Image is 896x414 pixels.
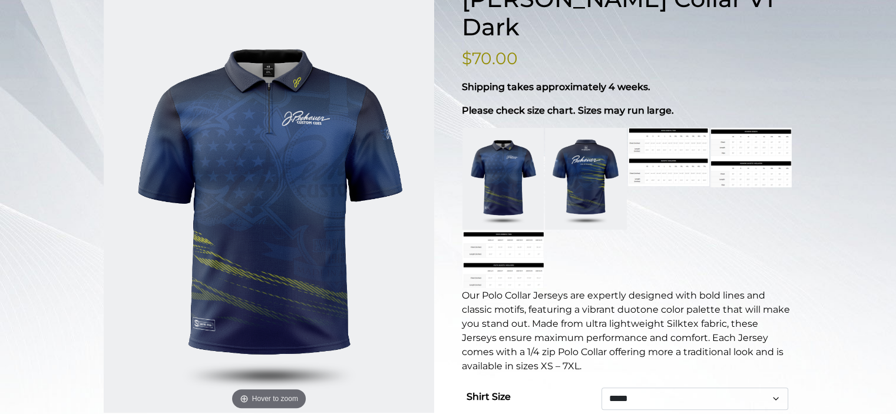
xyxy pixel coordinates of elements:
label: Shirt Size [467,387,511,406]
p: Our Polo Collar Jerseys are expertly designed with bold lines and classic motifs, featuring a vib... [462,289,793,373]
strong: Shipping takes approximately 4 weeks. [462,81,650,92]
bdi: 70.00 [462,48,518,68]
strong: Please check size chart. Sizes may run large. [462,105,674,116]
span: $ [462,48,472,68]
